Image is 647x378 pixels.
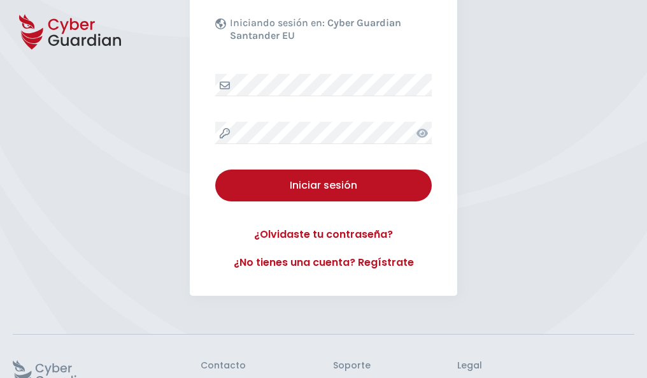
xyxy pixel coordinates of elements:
h3: Legal [457,360,634,372]
div: Iniciar sesión [225,178,422,193]
a: ¿Olvidaste tu contraseña? [215,227,432,242]
h3: Contacto [201,360,246,372]
a: ¿No tienes una cuenta? Regístrate [215,255,432,270]
h3: Soporte [333,360,371,372]
button: Iniciar sesión [215,170,432,201]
